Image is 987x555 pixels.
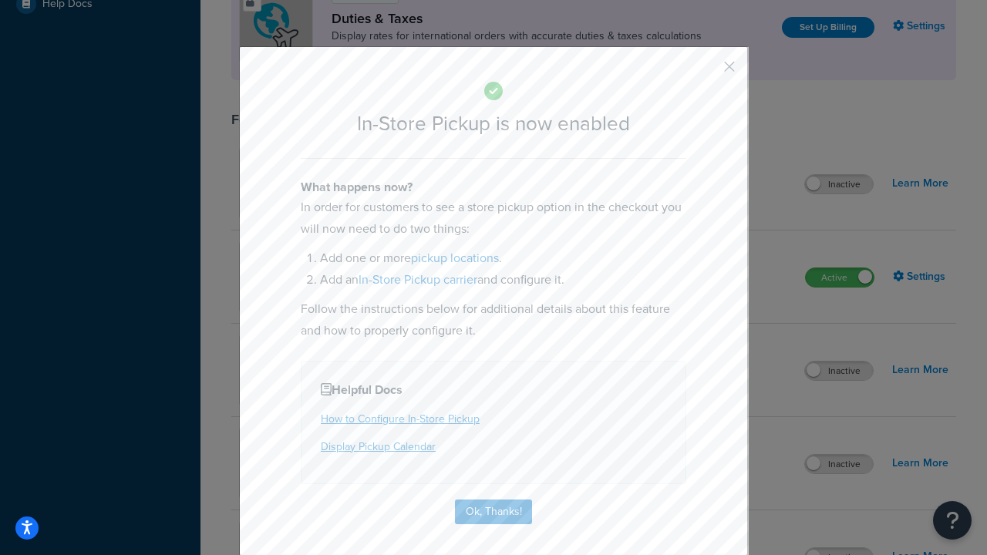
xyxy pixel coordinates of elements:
li: Add one or more . [320,247,686,269]
p: Follow the instructions below for additional details about this feature and how to properly confi... [301,298,686,341]
p: In order for customers to see a store pickup option in the checkout you will now need to do two t... [301,197,686,240]
li: Add an and configure it. [320,269,686,291]
h4: Helpful Docs [321,381,666,399]
h2: In-Store Pickup is now enabled [301,113,686,135]
h4: What happens now? [301,178,686,197]
a: Display Pickup Calendar [321,439,436,455]
button: Ok, Thanks! [455,499,532,524]
a: In-Store Pickup carrier [359,271,477,288]
a: How to Configure In-Store Pickup [321,411,480,427]
a: pickup locations [411,249,499,267]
